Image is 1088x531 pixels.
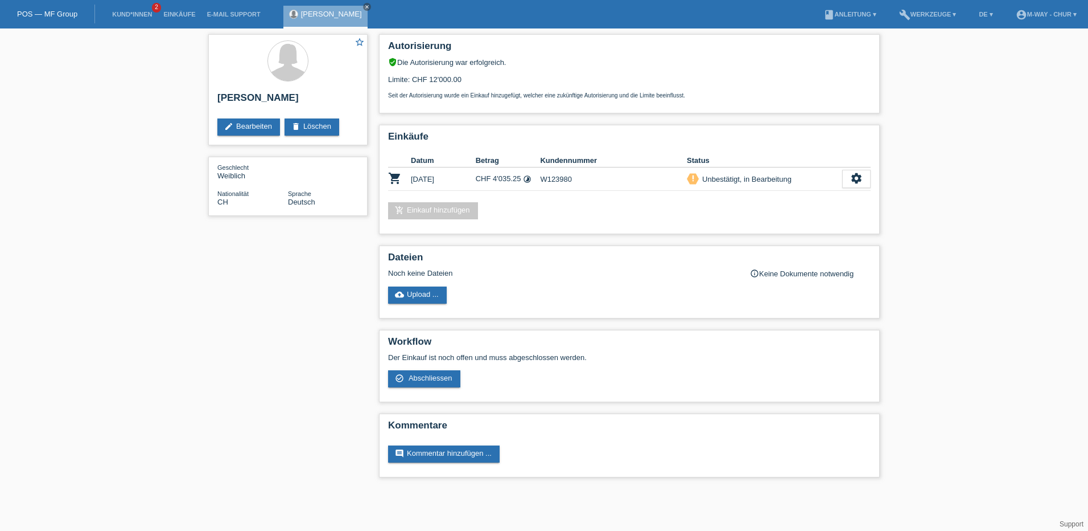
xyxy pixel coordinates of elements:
[395,374,404,383] i: check_circle_outline
[217,163,288,180] div: Weiblich
[217,198,228,206] span: Schweiz
[523,175,531,183] i: 24 Raten
[540,154,687,168] th: Kundennummer
[388,40,871,58] h2: Autorisierung
[388,171,402,185] i: POSP00026170
[388,58,397,67] i: verified_user
[395,449,404,458] i: comment
[388,370,460,387] a: check_circle_outline Abschliessen
[224,122,233,131] i: edit
[363,3,371,11] a: close
[288,190,311,197] span: Sprache
[893,11,962,18] a: buildWerkzeuge ▾
[355,37,365,47] i: star_border
[388,252,871,269] h2: Dateien
[750,269,871,278] div: Keine Dokumente notwendig
[1060,520,1083,528] a: Support
[476,154,541,168] th: Betrag
[687,154,842,168] th: Status
[388,202,478,219] a: add_shopping_cartEinkauf hinzufügen
[388,92,871,99] p: Seit der Autorisierung wurde ein Einkauf hinzugefügt, welcher eine zukünftige Autorisierung und d...
[17,10,77,18] a: POS — MF Group
[285,119,339,136] a: deleteLöschen
[409,374,452,382] span: Abschliessen
[217,119,280,136] a: editBearbeiten
[750,269,759,278] i: info_outline
[364,4,370,10] i: close
[411,154,476,168] th: Datum
[355,37,365,49] a: star_border
[217,92,358,109] h2: [PERSON_NAME]
[288,198,315,206] span: Deutsch
[850,172,863,185] i: settings
[689,174,697,182] i: priority_high
[899,9,910,21] i: build
[301,10,362,18] a: [PERSON_NAME]
[823,9,835,21] i: book
[106,11,158,18] a: Kund*innen
[476,168,541,191] td: CHF 4'035.25
[973,11,998,18] a: DE ▾
[411,168,476,191] td: [DATE]
[217,164,249,171] span: Geschlecht
[152,3,161,13] span: 2
[388,336,871,353] h2: Workflow
[291,122,300,131] i: delete
[1016,9,1027,21] i: account_circle
[395,290,404,299] i: cloud_upload
[388,353,871,362] p: Der Einkauf ist noch offen und muss abgeschlossen werden.
[388,287,447,304] a: cloud_uploadUpload ...
[818,11,882,18] a: bookAnleitung ▾
[388,67,871,99] div: Limite: CHF 12'000.00
[388,131,871,148] h2: Einkäufe
[540,168,687,191] td: W123980
[388,446,500,463] a: commentKommentar hinzufügen ...
[388,420,871,437] h2: Kommentare
[201,11,266,18] a: E-Mail Support
[158,11,201,18] a: Einkäufe
[699,173,792,185] div: Unbestätigt, in Bearbeitung
[395,206,404,215] i: add_shopping_cart
[388,269,736,277] div: Noch keine Dateien
[217,190,249,197] span: Nationalität
[1010,11,1082,18] a: account_circlem-way - Chur ▾
[388,58,871,67] div: Die Autorisierung war erfolgreich.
